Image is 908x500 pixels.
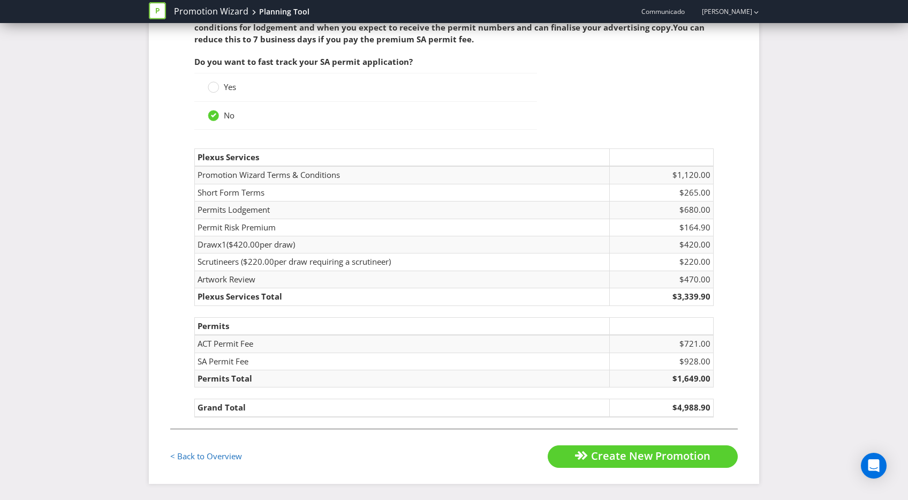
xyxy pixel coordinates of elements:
td: $1,649.00 [610,370,714,387]
a: Promotion Wizard [174,5,248,18]
span: x [217,239,222,250]
td: $164.90 [610,219,714,236]
td: Permits Total [195,370,610,387]
span: Communicado [641,7,685,16]
div: Open Intercom Messenger [861,453,887,479]
span: Scrutineers ( [198,256,243,267]
td: $680.00 [610,202,714,219]
button: Create New Promotion [548,445,738,468]
td: Permits [195,317,610,335]
td: $3,339.90 [610,288,714,305]
td: $4,988.90 [610,399,714,417]
td: $928.00 [610,353,714,370]
td: Plexus Services [195,148,610,166]
td: Short Form Terms [195,184,610,201]
span: 1 [222,239,226,250]
span: per draw) [260,239,295,250]
td: $470.00 [610,271,714,288]
td: SA Permit Fee [195,353,610,370]
td: ACT Permit Fee [195,335,610,353]
td: Grand Total [195,399,610,417]
div: Planning Tool [259,6,309,17]
td: Promotion Wizard Terms & Conditions [195,166,610,184]
td: $420.00 [610,236,714,253]
span: Draw [198,239,217,250]
td: $721.00 [610,335,714,353]
a: [PERSON_NAME] [691,7,752,16]
span: $220.00 [243,256,274,267]
td: Plexus Services Total [195,288,610,305]
span: No [224,110,234,121]
span: Create New Promotion [591,449,710,463]
td: Permit Risk Premium [195,219,610,236]
td: $265.00 [610,184,714,201]
td: $220.00 [610,253,714,271]
td: Permits Lodgement [195,202,610,219]
span: Do you want to fast track your SA permit application? [194,56,413,67]
span: ( [226,239,229,250]
span: Yes [224,81,236,92]
td: Artwork Review [195,271,610,288]
span: $420.00 [229,239,260,250]
a: < Back to Overview [170,451,242,461]
td: $1,120.00 [610,166,714,184]
span: You can reduce this to 7 business days if you pay the premium SA permit fee. [194,22,705,44]
span: per draw requiring a scrutineer) [274,256,391,267]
